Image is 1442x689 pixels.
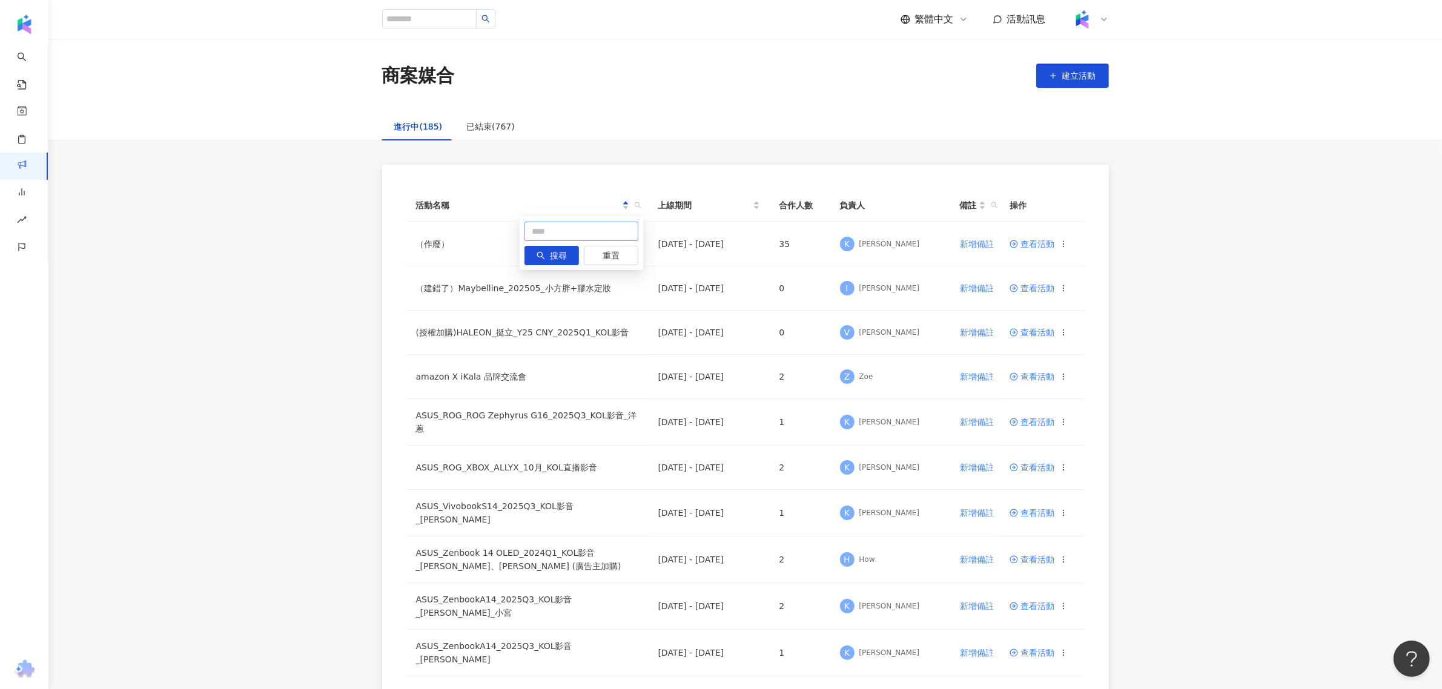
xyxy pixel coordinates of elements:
a: 查看活動 [1010,463,1054,472]
span: K [844,506,850,519]
span: 上線期間 [658,199,750,212]
td: (授權加購)HALEON_挺立_Y25 CNY_2025Q1_KOL影音 [406,311,649,355]
td: [DATE] - [DATE] [649,399,770,446]
button: 新增備註 [959,276,994,300]
span: V [844,326,850,339]
td: ASUS_ZenbookA14_2025Q3_KOL影音_[PERSON_NAME] [406,630,649,676]
div: 商案媒合 [382,63,455,88]
span: 活動訊息 [1007,13,1046,25]
div: [PERSON_NAME] [859,463,920,473]
img: chrome extension [13,660,36,679]
div: [PERSON_NAME] [859,417,920,427]
iframe: Help Scout Beacon - Open [1394,641,1430,677]
div: How [859,555,875,565]
span: 新增備註 [960,555,994,564]
span: 重置 [603,246,620,266]
td: 2 [770,446,830,490]
button: 新增備註 [959,594,994,618]
th: 上線期間 [649,189,770,222]
td: 2 [770,583,830,630]
td: [DATE] - [DATE] [649,222,770,266]
span: 新增備註 [960,283,994,293]
td: [DATE] - [DATE] [649,446,770,490]
td: 2 [770,536,830,583]
div: 已結束(767) [466,120,515,133]
div: [PERSON_NAME] [859,283,920,294]
a: 查看活動 [1010,240,1054,248]
td: [DATE] - [DATE] [649,583,770,630]
td: 2 [770,355,830,399]
span: 查看活動 [1010,509,1054,517]
span: 新增備註 [960,417,994,427]
div: [PERSON_NAME] [859,601,920,612]
span: 建立活動 [1062,71,1096,81]
td: ASUS_ZenbookA14_2025Q3_KOL影音_[PERSON_NAME]_小宮 [406,583,649,630]
th: 合作人數 [770,189,830,222]
td: ASUS_VivobookS14_2025Q3_KOL影音_[PERSON_NAME] [406,490,649,536]
span: 新增備註 [960,648,994,658]
div: Zoe [859,372,873,382]
td: 0 [770,266,830,311]
span: search [481,15,490,23]
a: search [17,44,41,91]
div: [PERSON_NAME] [859,508,920,518]
button: 重置 [584,246,638,265]
td: [DATE] - [DATE] [649,490,770,536]
span: 繁體中文 [915,13,954,26]
th: 備註 [950,189,1005,222]
span: I [845,282,848,295]
span: 備註 [959,199,976,212]
button: 新增備註 [959,364,994,389]
a: 查看活動 [1010,648,1054,657]
td: [DATE] - [DATE] [649,311,770,355]
td: [DATE] - [DATE] [649,355,770,399]
span: 新增備註 [960,463,994,472]
button: 新增備註 [959,501,994,525]
span: K [844,415,850,429]
button: 新增備註 [959,410,994,434]
span: K [844,599,850,613]
td: amazon X iKala 品牌交流會 [406,355,649,399]
span: search [991,202,998,209]
td: （建錯了）Maybelline_202505_小方胖+膠水定妝 [406,266,649,311]
div: [PERSON_NAME] [859,328,920,338]
a: 查看活動 [1010,602,1054,610]
th: 負責人 [830,189,950,222]
button: 新增備註 [959,232,994,256]
button: 建立活動 [1036,64,1109,88]
div: [PERSON_NAME] [859,239,920,249]
span: search [537,251,545,260]
td: [DATE] - [DATE] [649,630,770,676]
span: K [844,237,850,251]
div: 進行中(185) [394,120,443,133]
a: 查看活動 [1010,555,1054,564]
span: K [844,646,850,659]
span: K [844,461,850,474]
td: ASUS_Zenbook 14 OLED_2024Q1_KOL影音_[PERSON_NAME]、[PERSON_NAME] (廣告主加購) [406,536,649,583]
div: [PERSON_NAME] [859,648,920,658]
a: 查看活動 [1010,284,1054,292]
td: 35 [770,222,830,266]
a: 查看活動 [1010,328,1054,337]
td: 1 [770,399,830,446]
span: 活動名稱 [416,199,620,212]
button: 搜尋 [524,246,579,265]
span: rise [17,208,27,235]
td: [DATE] - [DATE] [649,266,770,311]
td: 1 [770,630,830,676]
span: 新增備註 [960,239,994,249]
span: H [844,553,850,566]
span: search [988,196,1000,214]
th: 操作 [1000,189,1085,222]
a: 查看活動 [1010,372,1054,381]
button: 新增備註 [959,320,994,344]
td: 1 [770,490,830,536]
